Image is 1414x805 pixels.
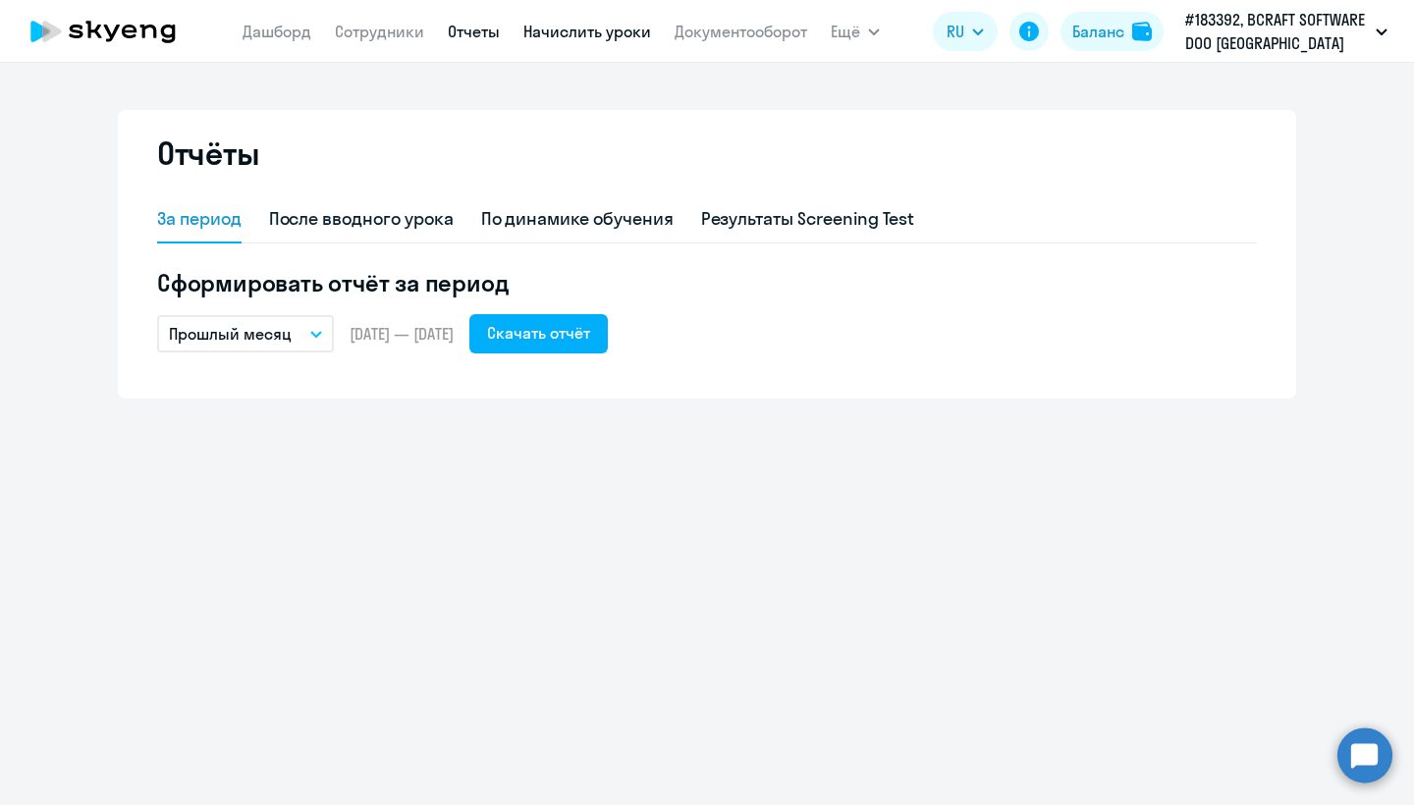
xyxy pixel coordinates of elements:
[523,22,651,41] a: Начислить уроки
[831,20,860,43] span: Ещё
[701,206,915,232] div: Результаты Screening Test
[169,322,292,346] p: Прошлый месяц
[487,321,590,345] div: Скачать отчёт
[157,206,242,232] div: За период
[335,22,424,41] a: Сотрудники
[469,314,608,353] button: Скачать отчёт
[481,206,674,232] div: По динамике обучения
[157,315,334,352] button: Прошлый месяц
[350,323,454,345] span: [DATE] — [DATE]
[1185,8,1368,55] p: #183392, BCRAFT SOFTWARE DOO [GEOGRAPHIC_DATA]
[933,12,998,51] button: RU
[157,267,1257,298] h5: Сформировать отчёт за период
[1072,20,1124,43] div: Баланс
[269,206,454,232] div: После вводного урока
[831,12,880,51] button: Ещё
[243,22,311,41] a: Дашборд
[157,134,259,173] h2: Отчёты
[448,22,500,41] a: Отчеты
[675,22,807,41] a: Документооборот
[1132,22,1152,41] img: balance
[1060,12,1164,51] button: Балансbalance
[1175,8,1397,55] button: #183392, BCRAFT SOFTWARE DOO [GEOGRAPHIC_DATA]
[947,20,964,43] span: RU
